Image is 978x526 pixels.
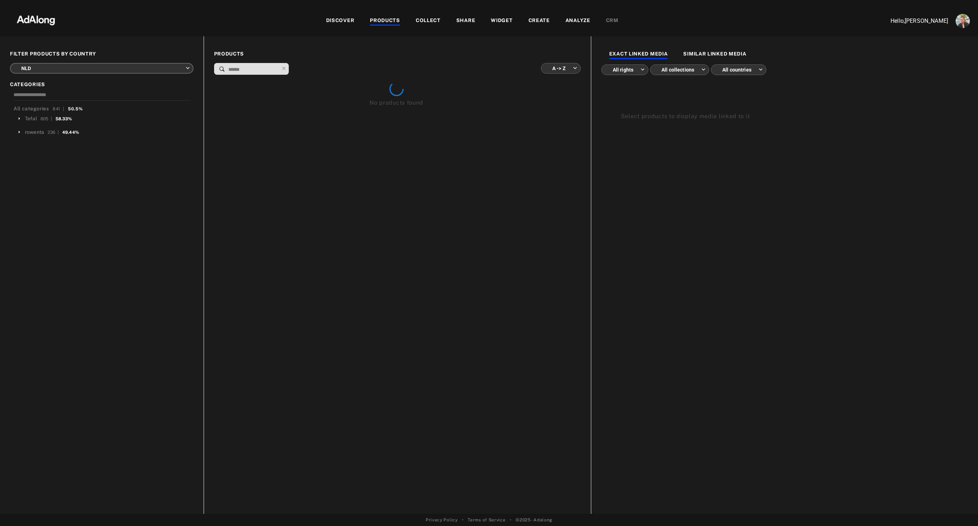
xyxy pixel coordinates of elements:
[683,50,746,59] div: SIMILAR LINKED MEDIA
[954,12,972,30] button: Account settings
[657,60,706,79] div: All collections
[62,129,79,136] div: 49.44%
[565,17,590,25] div: ANALYZE
[468,517,505,523] a: Terms of Service
[877,17,948,25] p: Hello, [PERSON_NAME]
[68,106,83,112] div: 50.5%
[16,59,190,78] div: NLD
[528,17,550,25] div: CREATE
[547,59,577,78] div: A -> Z
[609,50,668,59] div: EXACT LINKED MEDIA
[214,50,581,58] span: PRODUCTS
[462,517,464,523] span: •
[956,14,970,28] img: ACg8ocLjEk1irI4XXb49MzUGwa4F_C3PpCyg-3CPbiuLEZrYEA=s96-c
[416,17,441,25] div: COLLECT
[510,517,512,523] span: •
[25,128,44,136] div: rowenta
[5,9,67,30] img: 63233d7d88ed69de3c212112c67096b6.png
[10,81,193,88] span: CATEGORIES
[326,17,355,25] div: DISCOVER
[53,106,64,112] div: 841 |
[942,492,978,526] iframe: Chat Widget
[10,50,193,58] span: FILTER PRODUCTS BY COUNTRY
[426,517,458,523] a: Privacy Policy
[717,60,763,79] div: All countries
[491,17,512,25] div: WIDGET
[370,17,400,25] div: PRODUCTS
[214,99,579,107] div: No products found
[25,115,37,122] div: Tefal
[456,17,475,25] div: SHARE
[606,17,618,25] div: CRM
[516,517,552,523] span: © 2025 - Adalong
[55,116,72,122] div: 58.33%
[621,112,948,121] div: Select products to display media linked to it
[48,129,59,136] div: 236 |
[608,60,645,79] div: All rights
[41,116,52,122] div: 605 |
[14,105,83,112] div: All categories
